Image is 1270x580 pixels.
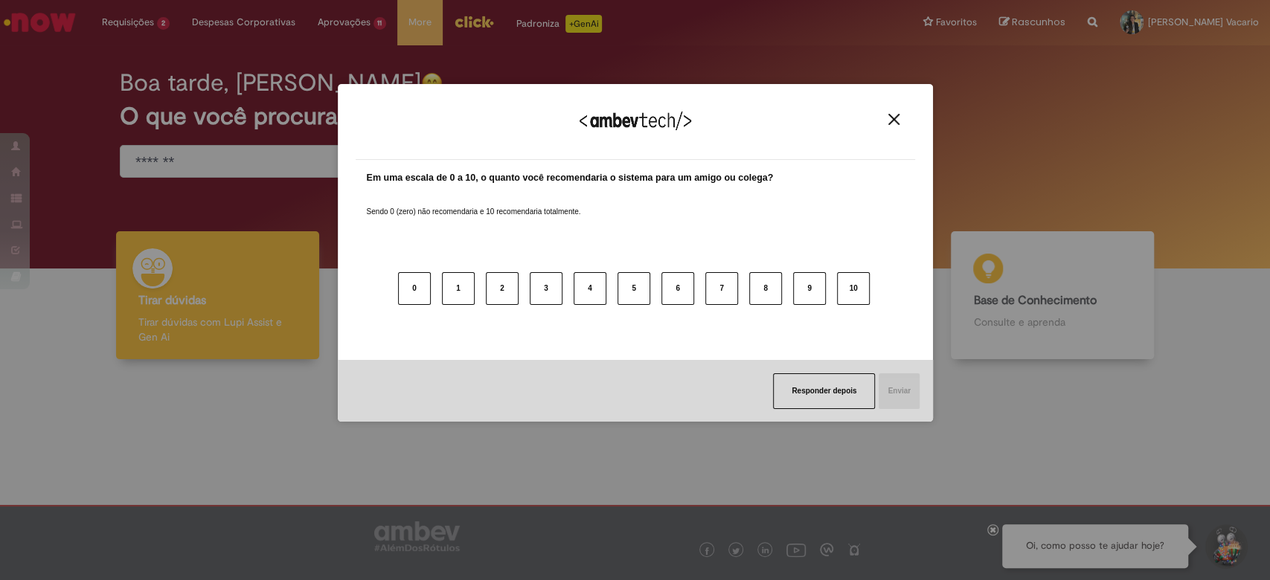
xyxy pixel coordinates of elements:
button: 6 [661,272,694,305]
button: 9 [793,272,826,305]
button: 0 [398,272,431,305]
button: 7 [705,272,738,305]
label: Sendo 0 (zero) não recomendaria e 10 recomendaria totalmente. [367,189,581,217]
button: 3 [530,272,562,305]
button: Responder depois [773,373,875,409]
button: 1 [442,272,475,305]
label: Em uma escala de 0 a 10, o quanto você recomendaria o sistema para um amigo ou colega? [367,171,774,185]
button: 5 [618,272,650,305]
button: 4 [574,272,606,305]
button: 2 [486,272,519,305]
button: 10 [837,272,870,305]
button: Close [884,113,904,126]
img: Logo Ambevtech [580,112,691,130]
button: 8 [749,272,782,305]
img: Close [888,114,899,125]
